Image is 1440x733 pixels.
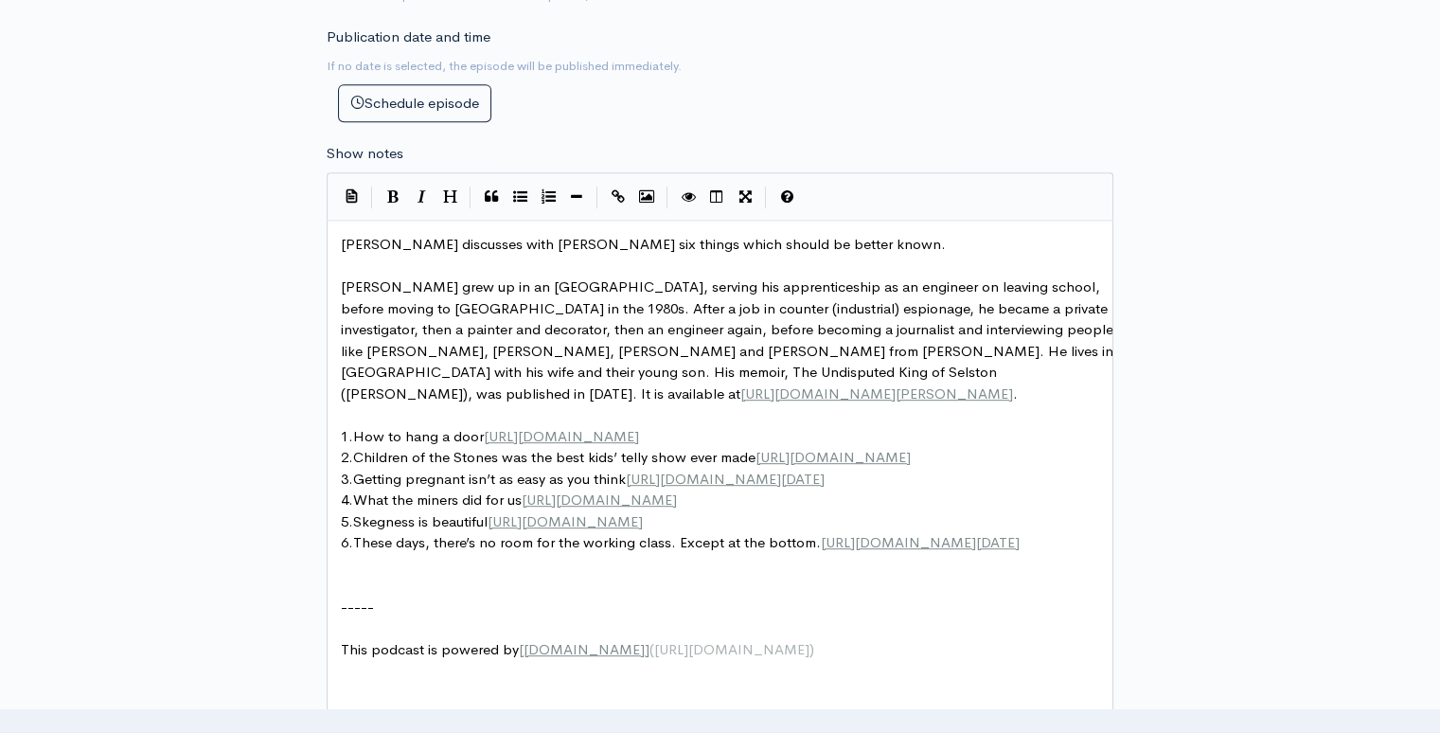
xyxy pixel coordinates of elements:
span: [PERSON_NAME] discusses with [PERSON_NAME] six things which should be better known. [341,235,946,253]
button: Insert Image [632,183,661,211]
span: 1. [341,427,353,445]
span: 4. [341,491,353,509]
button: Bold [379,183,407,211]
button: Toggle Fullscreen [731,183,759,211]
span: Skegness is beautiful [353,512,488,530]
span: [PERSON_NAME] grew up in an [GEOGRAPHIC_DATA], serving his apprenticeship as an engineer on leavi... [341,277,1117,402]
button: Insert Show Notes Template [337,182,365,210]
span: How to hang a door [353,427,484,445]
button: Create Link [604,183,632,211]
span: ] [645,640,649,658]
span: Getting pregnant isn’t as easy as you think [353,470,626,488]
span: [URL][DOMAIN_NAME] [756,448,911,466]
span: [URL][DOMAIN_NAME][DATE] [626,470,825,488]
button: Toggle Side by Side [702,183,731,211]
span: Children of the Stones was the best kids’ telly show ever made [353,448,756,466]
span: [DOMAIN_NAME] [524,640,645,658]
span: [URL][DOMAIN_NAME][PERSON_NAME] [740,384,1013,402]
span: [URL][DOMAIN_NAME][DATE] [821,533,1020,551]
span: This podcast is powered by [341,640,814,658]
span: [URL][DOMAIN_NAME] [484,427,639,445]
button: Generic List [506,183,534,211]
i: | [371,187,373,208]
span: [URL][DOMAIN_NAME] [522,491,677,509]
label: Publication date and time [327,27,490,48]
span: ----- [341,598,374,616]
i: | [470,187,471,208]
small: If no date is selected, the episode will be published immediately. [327,58,682,74]
span: These days, there’s no room for the working class. Except at the bottom. [353,533,821,551]
span: 6. [341,533,353,551]
button: Italic [407,183,436,211]
button: Toggle Preview [674,183,702,211]
button: Markdown Guide [773,183,801,211]
span: What the miners did for us [353,491,522,509]
span: ) [809,640,814,658]
button: Numbered List [534,183,562,211]
i: | [765,187,767,208]
label: Show notes [327,143,403,165]
span: 3. [341,470,353,488]
i: | [596,187,598,208]
span: 2. [341,448,353,466]
button: Heading [436,183,464,211]
button: Insert Horizontal Line [562,183,591,211]
i: | [667,187,668,208]
span: ( [649,640,654,658]
span: 5. [341,512,353,530]
button: Schedule episode [338,84,491,123]
span: [URL][DOMAIN_NAME] [488,512,643,530]
button: Quote [477,183,506,211]
span: [ [519,640,524,658]
span: [URL][DOMAIN_NAME] [654,640,809,658]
